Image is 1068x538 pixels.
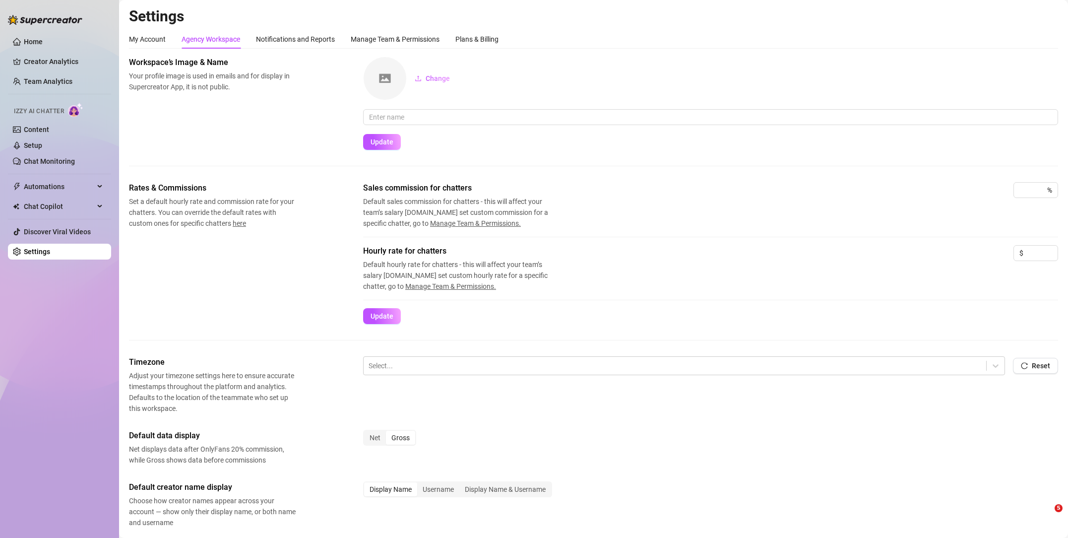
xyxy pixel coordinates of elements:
[24,248,50,256] a: Settings
[459,482,551,496] div: Display Name & Username
[1032,362,1050,370] span: Reset
[405,282,496,290] span: Manage Team & Permissions.
[371,312,393,320] span: Update
[1034,504,1058,528] iframe: Intercom live chat
[14,107,64,116] span: Izzy AI Chatter
[363,308,401,324] button: Update
[363,182,562,194] span: Sales commission for chatters
[68,103,83,117] img: AI Chatter
[233,219,246,227] span: here
[363,245,562,257] span: Hourly rate for chatters
[1013,358,1058,374] button: Reset
[129,370,296,414] span: Adjust your timezone settings here to ensure accurate timestamps throughout the platform and anal...
[129,495,296,528] span: Choose how creator names appear across your account — show only their display name, or both name ...
[455,34,499,45] div: Plans & Billing
[129,57,296,68] span: Workspace’s Image & Name
[371,138,393,146] span: Update
[417,482,459,496] div: Username
[129,430,296,442] span: Default data display
[129,444,296,466] span: Net displays data after OnlyFans 20% commission, while Gross shows data before commissions
[364,482,417,496] div: Display Name
[129,356,296,368] span: Timezone
[415,75,422,82] span: upload
[363,134,401,150] button: Update
[363,196,562,229] span: Default sales commission for chatters - this will affect your team’s salary [DOMAIN_NAME] set cus...
[430,219,521,227] span: Manage Team & Permissions.
[364,57,406,100] img: square-placeholder.png
[8,15,82,25] img: logo-BBDzfeDw.svg
[256,34,335,45] div: Notifications and Reports
[129,481,296,493] span: Default creator name display
[386,431,415,445] div: Gross
[24,199,94,214] span: Chat Copilot
[129,182,296,194] span: Rates & Commissions
[363,259,562,292] span: Default hourly rate for chatters - this will affect your team’s salary [DOMAIN_NAME] set custom h...
[364,431,386,445] div: Net
[182,34,240,45] div: Agency Workspace
[1055,504,1063,512] span: 5
[129,70,296,92] span: Your profile image is used in emails and for display in Supercreator App, it is not public.
[407,70,458,86] button: Change
[363,430,416,446] div: segmented control
[1021,362,1028,369] span: reload
[24,228,91,236] a: Discover Viral Videos
[351,34,440,45] div: Manage Team & Permissions
[363,481,552,497] div: segmented control
[24,126,49,134] a: Content
[24,179,94,195] span: Automations
[13,203,19,210] img: Chat Copilot
[13,183,21,191] span: thunderbolt
[24,141,42,149] a: Setup
[24,157,75,165] a: Chat Monitoring
[129,34,166,45] div: My Account
[363,109,1058,125] input: Enter name
[129,196,296,229] span: Set a default hourly rate and commission rate for your chatters. You can override the default rat...
[24,38,43,46] a: Home
[24,77,72,85] a: Team Analytics
[24,54,103,69] a: Creator Analytics
[426,74,450,82] span: Change
[129,7,1058,26] h2: Settings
